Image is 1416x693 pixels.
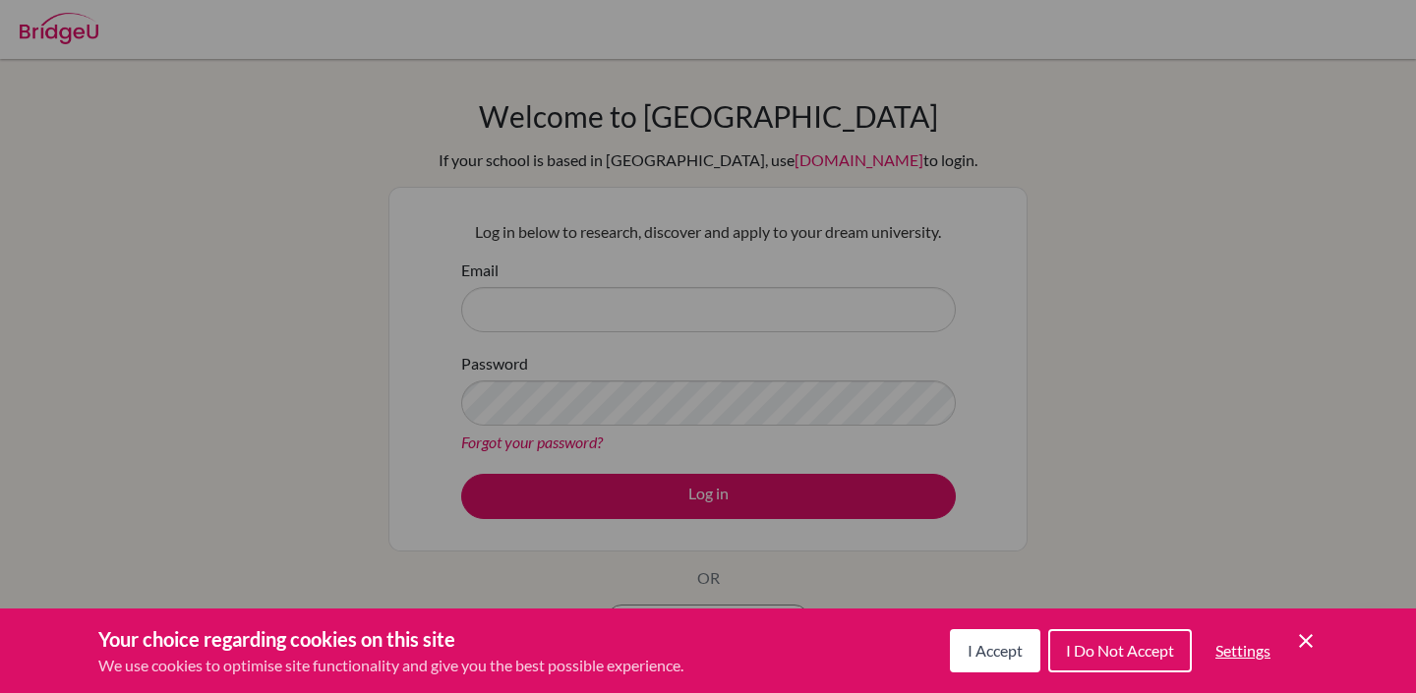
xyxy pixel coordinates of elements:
span: I Accept [968,641,1023,660]
h3: Your choice regarding cookies on this site [98,624,683,654]
button: Settings [1200,631,1286,670]
button: I Accept [950,629,1040,672]
p: We use cookies to optimise site functionality and give you the best possible experience. [98,654,683,677]
button: Save and close [1294,629,1318,653]
span: I Do Not Accept [1066,641,1174,660]
span: Settings [1215,641,1270,660]
button: I Do Not Accept [1048,629,1192,672]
